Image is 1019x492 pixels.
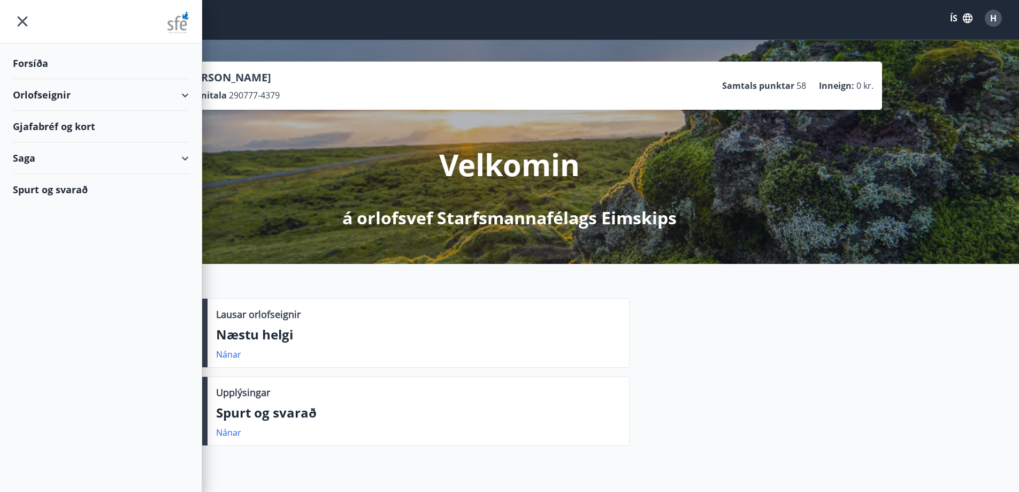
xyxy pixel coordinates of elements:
button: menu [13,12,32,31]
span: H [990,12,997,24]
div: Gjafabréf og kort [13,111,189,142]
span: 0 kr. [856,80,874,92]
span: 290777-4379 [229,89,280,101]
p: Samtals punktar [722,80,794,92]
p: Velkomin [439,144,580,185]
div: Forsíða [13,48,189,79]
p: Kennitala [185,89,227,101]
span: 58 [796,80,806,92]
p: Spurt og svarað [216,404,620,422]
p: Inneign : [819,80,854,92]
button: H [980,5,1006,31]
p: [PERSON_NAME] [185,70,280,85]
p: Lausar orlofseignir [216,307,301,321]
div: Orlofseignir [13,79,189,111]
img: union_logo [167,12,189,33]
p: Upplýsingar [216,385,270,399]
div: Saga [13,142,189,174]
a: Nánar [216,349,241,360]
p: Næstu helgi [216,326,620,344]
a: Nánar [216,427,241,438]
button: ÍS [944,9,978,28]
p: á orlofsvef Starfsmannafélags Eimskips [342,206,677,230]
div: Spurt og svarað [13,174,189,205]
